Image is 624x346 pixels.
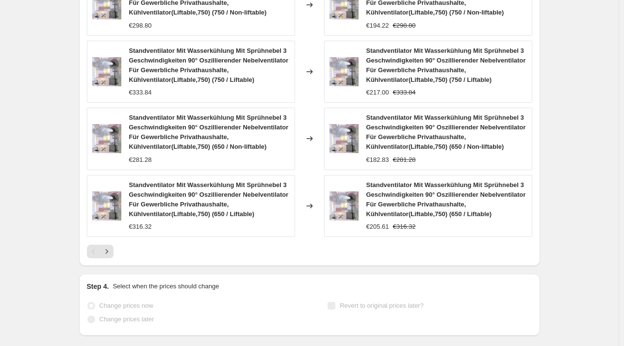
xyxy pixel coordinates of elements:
[87,245,114,258] nav: Pagination
[329,57,359,86] img: 71icrPIHkgL._AC_SL1500_80x.jpg
[129,21,152,31] div: €298.80
[129,222,152,232] div: €316.32
[340,302,424,309] span: Revert to original prices later?
[113,282,219,291] p: Select when the prices should change
[366,222,389,232] div: €205.61
[129,181,289,218] span: Standventilator Mit Wasserkühlung Mit Sprühnebel 3 Geschwindigkeiten 90° Oszillierender Nebelvent...
[99,315,154,323] span: Change prices later
[92,191,121,220] img: 71icrPIHkgL._AC_SL1500_80x.jpg
[366,114,526,150] span: Standventilator Mit Wasserkühlung Mit Sprühnebel 3 Geschwindigkeiten 90° Oszillierender Nebelvent...
[129,155,152,165] div: €281.28
[329,191,359,220] img: 71icrPIHkgL._AC_SL1500_80x.jpg
[129,114,289,150] span: Standventilator Mit Wasserkühlung Mit Sprühnebel 3 Geschwindigkeiten 90° Oszillierender Nebelvent...
[129,88,152,97] div: €333.84
[92,57,121,86] img: 71icrPIHkgL._AC_SL1500_80x.jpg
[393,155,416,165] strike: €281.28
[87,282,109,291] h2: Step 4.
[92,124,121,153] img: 71icrPIHkgL._AC_SL1500_80x.jpg
[129,47,289,83] span: Standventilator Mit Wasserkühlung Mit Sprühnebel 3 Geschwindigkeiten 90° Oszillierender Nebelvent...
[366,21,389,31] div: €194.22
[393,222,416,232] strike: €316.32
[99,302,153,309] span: Change prices now
[393,21,416,31] strike: €298.80
[366,181,526,218] span: Standventilator Mit Wasserkühlung Mit Sprühnebel 3 Geschwindigkeiten 90° Oszillierender Nebelvent...
[100,245,114,258] button: Next
[393,88,416,97] strike: €333.84
[366,47,526,83] span: Standventilator Mit Wasserkühlung Mit Sprühnebel 3 Geschwindigkeiten 90° Oszillierender Nebelvent...
[366,88,389,97] div: €217.00
[366,155,389,165] div: €182.83
[329,124,359,153] img: 71icrPIHkgL._AC_SL1500_80x.jpg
